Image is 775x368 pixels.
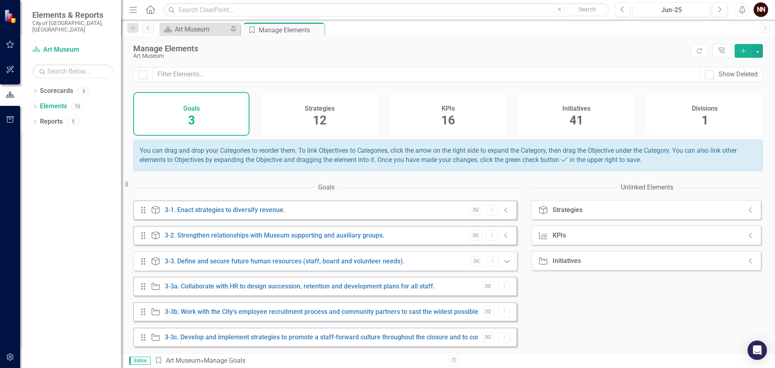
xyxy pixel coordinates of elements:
[165,231,384,239] a: 3-2. Strengthen relationships with Museum supporting and auxiliary groups.
[553,206,582,214] div: Strategies
[441,113,455,127] span: 16
[633,2,710,17] button: Jun-25
[305,105,335,112] h4: Strategies
[175,24,228,34] div: Art Museum
[692,105,718,112] h4: Divisions
[553,257,581,265] div: Initiatives
[754,2,768,17] button: NN
[71,103,84,110] div: 70
[259,25,322,35] div: Manage Elements
[313,113,327,127] span: 12
[152,67,700,82] input: Filter Elements...
[553,232,566,239] div: KPIs
[133,53,687,59] div: Art Museum
[165,308,662,315] a: 3-3b. Work with the City's employee recruitment process and community partners to cast the widest...
[40,86,73,96] a: Scorecards
[40,102,67,111] a: Elements
[133,140,763,171] div: You can drag and drop your Categories to reorder them. To link Objectives to Categories, click th...
[318,183,335,192] div: Goals
[32,20,113,33] small: City of [GEOGRAPHIC_DATA], [GEOGRAPHIC_DATA]
[188,113,195,127] span: 3
[562,105,591,112] h4: Initiatives
[621,183,673,192] div: Unlinked Elements
[165,333,587,341] a: 3-3c. Develop and implement strategies to promote a staff-forward culture throughout the closure ...
[4,9,18,23] img: ClearPoint Strategy
[32,10,113,20] span: Elements & Reports
[718,70,758,79] div: Show Deleted
[77,88,90,95] div: 5
[635,5,707,15] div: Jun-25
[67,118,80,125] div: 5
[40,117,63,126] a: Reports
[442,105,455,112] h4: KPIs
[155,356,442,366] div: » Manage Goals
[578,6,596,13] span: Search
[161,24,228,34] a: Art Museum
[183,105,200,112] h4: Goals
[702,113,708,127] span: 1
[748,341,767,360] div: Open Intercom Messenger
[165,206,285,214] a: 3-1. Enact strategies to diversify revenue.
[32,64,113,78] input: Search Below...
[570,113,583,127] span: 41
[32,45,113,55] a: Art Museum
[166,357,201,364] a: Art Museum
[163,3,609,17] input: Search ClearPoint...
[165,282,435,290] a: 3-3a. Collaborate with HR to design succession, retention and development plans for all staff.
[133,44,687,53] div: Manage Elements
[165,257,404,265] a: 3-3. Define and secure future human resources (staff, board and volunteer needs).
[129,357,151,365] span: Editor
[567,4,607,15] button: Search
